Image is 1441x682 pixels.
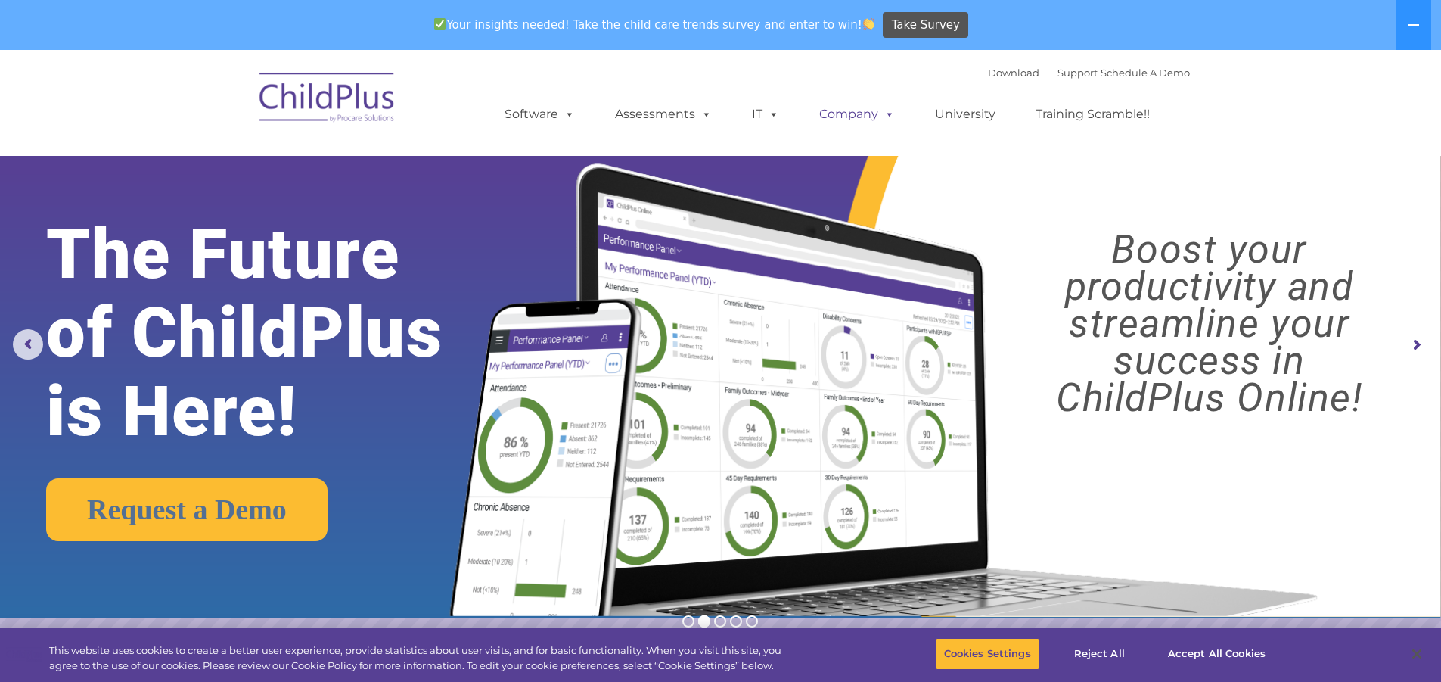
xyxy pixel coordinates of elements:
[883,12,968,39] a: Take Survey
[1052,638,1147,670] button: Reject All
[737,99,794,129] a: IT
[210,100,256,111] span: Last name
[988,67,1039,79] a: Download
[1101,67,1190,79] a: Schedule A Demo
[210,162,275,173] span: Phone number
[804,99,910,129] a: Company
[1160,638,1274,670] button: Accept All Cookies
[920,99,1011,129] a: University
[863,18,874,30] img: 👏
[252,62,403,138] img: ChildPlus by Procare Solutions
[600,99,727,129] a: Assessments
[995,231,1423,416] rs-layer: Boost your productivity and streamline your success in ChildPlus Online!
[1020,99,1165,129] a: Training Scramble!!
[892,12,960,39] span: Take Survey
[434,18,446,30] img: ✅
[1057,67,1098,79] a: Support
[46,478,328,541] a: Request a Demo
[428,10,881,39] span: Your insights needed! Take the child care trends survey and enter to win!
[489,99,590,129] a: Software
[1400,637,1433,671] button: Close
[46,215,506,451] rs-layer: The Future of ChildPlus is Here!
[936,638,1039,670] button: Cookies Settings
[988,67,1190,79] font: |
[49,643,793,673] div: This website uses cookies to create a better user experience, provide statistics about user visit...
